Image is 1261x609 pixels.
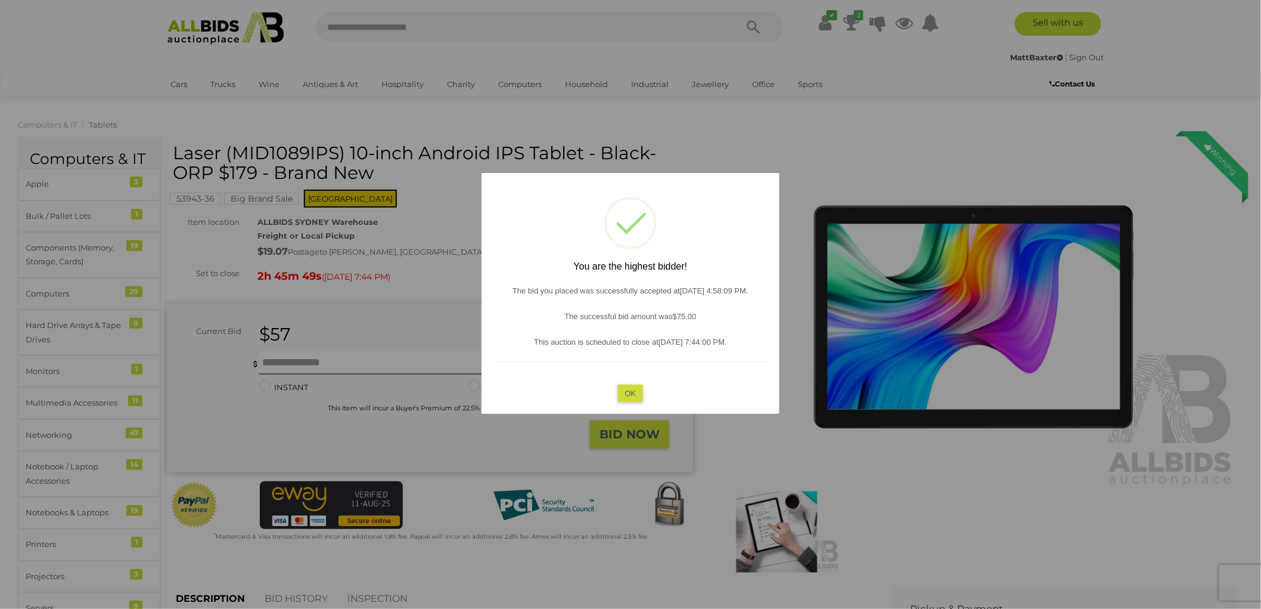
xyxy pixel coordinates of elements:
span: [DATE] 4:58:09 PM [680,286,746,295]
p: The bid you placed was successfully accepted at . [493,283,768,297]
span: [DATE] 7:44:00 PM [659,338,725,347]
p: The successful bid amount was [493,309,768,323]
button: OK [618,384,644,401]
h2: You are the highest bidder! [493,261,768,272]
p: This auction is scheduled to close at . [493,335,768,349]
span: $75.00 [673,311,697,320]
